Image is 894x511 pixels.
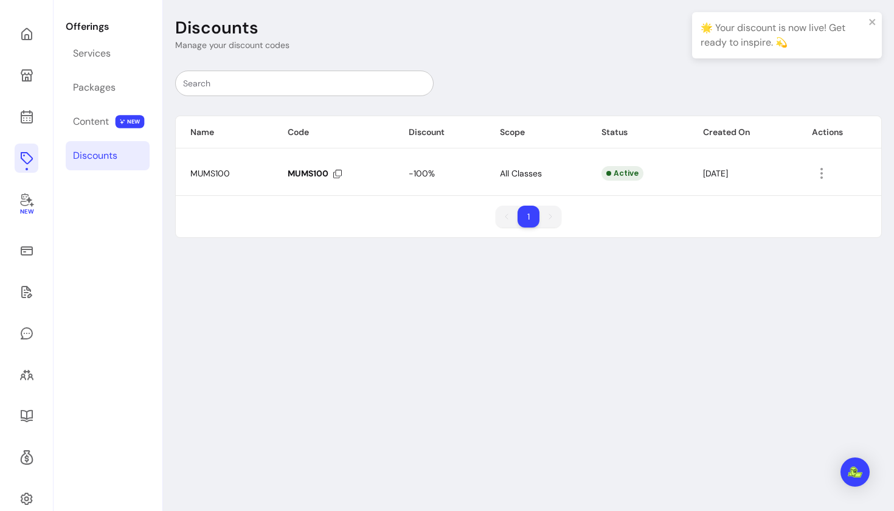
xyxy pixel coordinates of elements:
[66,73,150,102] a: Packages
[409,168,435,179] span: -100%
[15,102,38,131] a: Calendar
[73,80,116,95] div: Packages
[66,39,150,68] a: Services
[116,115,145,128] span: NEW
[15,144,38,173] a: Offerings
[500,168,542,179] span: All Classes
[15,277,38,307] a: Waivers
[15,319,38,348] a: My Messages
[688,116,797,148] th: Created On
[490,200,567,234] nav: pagination navigation
[15,236,38,265] a: Sales
[394,116,486,148] th: Discount
[15,19,38,49] a: Home
[66,141,150,170] a: Discounts
[15,185,38,224] a: New
[288,168,342,179] div: Click to copy
[273,116,393,148] th: Code
[485,116,587,148] th: Scope
[15,360,38,389] a: Clients
[703,168,728,179] span: [DATE]
[66,19,150,34] p: Offerings
[601,166,643,181] div: Active
[73,114,109,129] div: Content
[175,39,289,51] p: Manage your discount codes
[73,148,117,163] div: Discounts
[587,116,688,148] th: Status
[15,401,38,431] a: Resources
[15,61,38,90] a: My Page
[183,77,426,89] input: Search
[176,116,273,148] th: Name
[73,46,111,61] div: Services
[190,168,230,179] span: MUMS100
[518,206,539,228] li: pagination item 1 active
[701,21,865,50] div: 🌟 Your discount is now live! Get ready to inspire. 💫
[19,208,33,216] span: New
[175,17,258,39] p: Discounts
[840,457,870,487] div: Open Intercom Messenger
[15,443,38,472] a: Refer & Earn
[797,116,881,148] th: Actions
[66,107,150,136] a: Content NEW
[868,17,877,27] button: close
